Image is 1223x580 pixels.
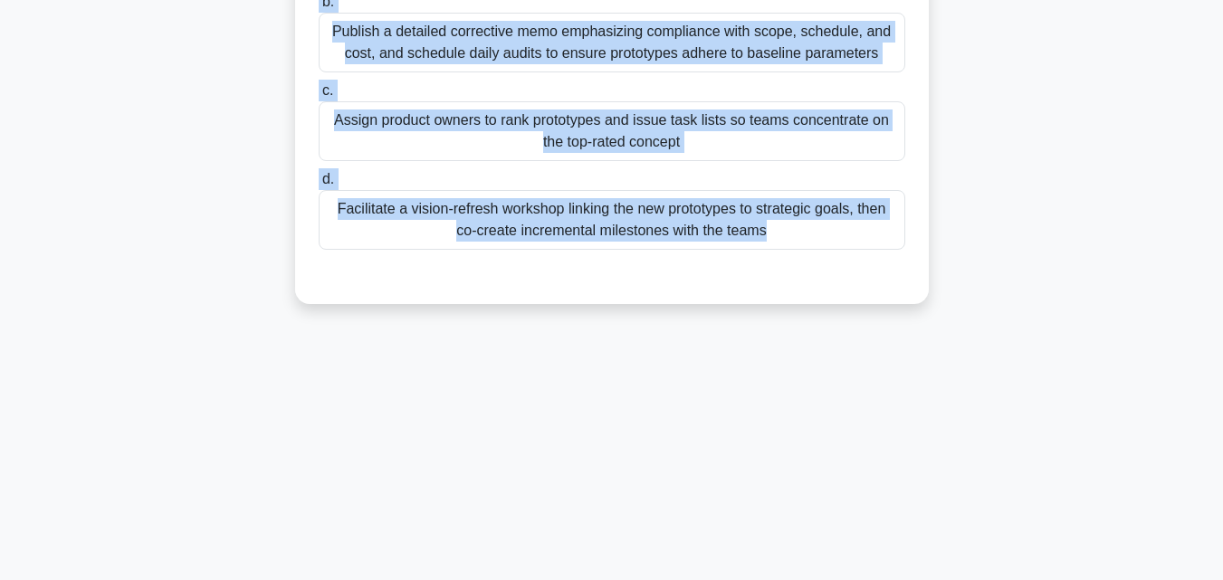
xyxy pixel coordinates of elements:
[322,82,333,98] span: c.
[322,171,334,186] span: d.
[319,190,905,250] div: Facilitate a vision-refresh workshop linking the new prototypes to strategic goals, then co-creat...
[319,13,905,72] div: Publish a detailed corrective memo emphasizing compliance with scope, schedule, and cost, and sch...
[319,101,905,161] div: Assign product owners to rank prototypes and issue task lists so teams concentrate on the top-rat...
